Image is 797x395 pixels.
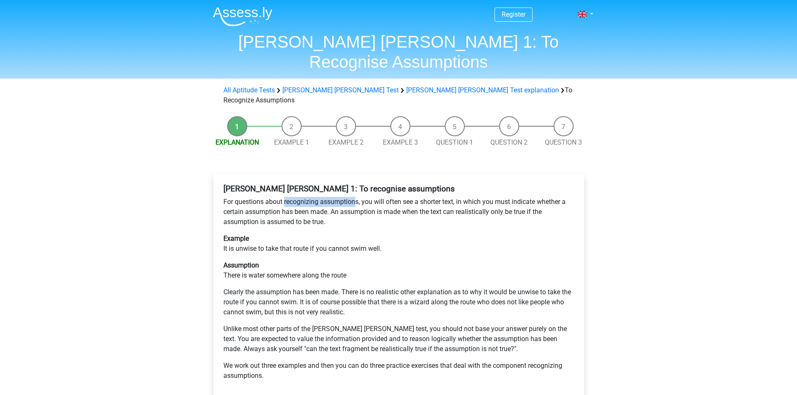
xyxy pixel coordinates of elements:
[502,10,525,18] a: Register
[223,324,574,354] p: Unlike most other parts of the [PERSON_NAME] [PERSON_NAME] test, you should not base your answer ...
[274,138,309,146] a: Example 1
[490,138,528,146] a: Question 2
[223,197,574,227] p: For questions about recognizing assumptions, you will often see a shorter text, in which you must...
[223,261,259,269] b: Assumption
[383,138,418,146] a: Example 3
[223,361,574,381] p: We work out three examples and then you can do three practice exercises that deal with the compon...
[328,138,364,146] a: Example 2
[406,86,559,94] a: [PERSON_NAME] [PERSON_NAME] Test explanation
[223,234,249,242] b: Example
[282,86,399,94] a: [PERSON_NAME] [PERSON_NAME] Test
[436,138,473,146] a: Question 1
[213,7,272,26] img: Assessly
[223,234,574,254] p: It is unwise to take that route if you cannot swim well.
[206,32,591,72] h1: [PERSON_NAME] [PERSON_NAME] 1: To Recognise Assumptions
[223,260,574,280] p: There is water somewhere along the route
[220,85,577,105] div: To Recognize Assumptions
[223,287,574,317] p: Clearly the assumption has been made. There is no realistic other explanation as to why it would ...
[223,184,455,194] b: [PERSON_NAME] [PERSON_NAME] 1: To recognise assumptions
[215,138,259,146] a: Explanation
[223,86,275,94] a: All Aptitude Tests
[545,138,582,146] a: Question 3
